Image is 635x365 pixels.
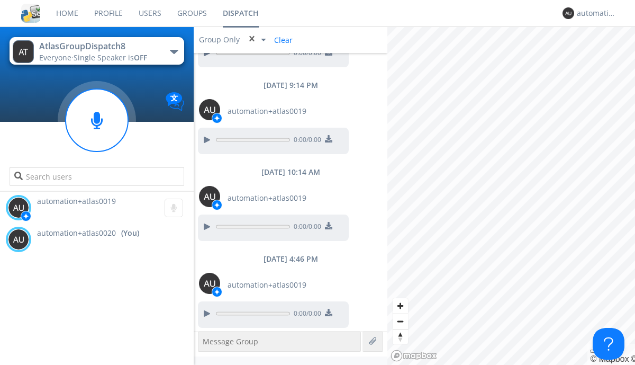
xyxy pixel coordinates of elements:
div: automation+atlas0020 [577,8,616,19]
img: 373638.png [563,7,574,19]
img: 373638.png [199,186,220,207]
span: automation+atlas0019 [228,280,306,290]
span: automation+atlas0019 [228,193,306,203]
img: 373638.png [199,99,220,120]
button: Zoom in [393,298,408,314]
button: AtlasGroupDispatch8Everyone·Single Speaker isOFF [10,37,184,65]
div: Everyone · [39,52,158,63]
span: 0:00 / 0:00 [290,135,321,147]
button: Zoom out [393,314,408,329]
img: 373638.png [13,40,34,63]
div: Group Only [199,34,241,45]
img: 373638.png [8,229,29,250]
img: 373638.png [8,197,29,218]
div: AtlasGroupDispatch8 [39,40,158,52]
iframe: Toggle Customer Support [593,328,624,360]
div: [DATE] 10:14 AM [194,167,387,177]
span: automation+atlas0020 [37,228,116,238]
span: 0:00 / 0:00 [290,309,321,321]
img: download media button [325,222,332,229]
span: Clear [268,32,297,48]
a: Mapbox [590,354,629,363]
span: automation+atlas0019 [37,196,116,206]
img: caret-down-sm.svg [261,39,266,41]
span: automation+atlas0019 [228,106,306,117]
button: Reset bearing to north [393,329,408,344]
img: 373638.png [199,273,220,294]
div: [DATE] 4:46 PM [194,254,387,264]
img: download media button [325,309,332,316]
img: Translation enabled [166,92,184,111]
img: cddb5a64eb264b2086981ab96f4c1ba7 [21,4,40,23]
button: Toggle attribution [590,350,598,353]
span: OFF [134,52,147,63]
span: 0:00 / 0:00 [290,222,321,234]
span: 0:00 / 0:00 [290,48,321,60]
span: Single Speaker is [74,52,147,63]
a: Mapbox logo [391,350,437,362]
div: (You) [121,228,139,238]
img: download media button [325,135,332,143]
input: Search users [10,167,184,186]
span: Zoom out [393,314,408,329]
div: [DATE] 9:14 PM [194,80,387,91]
